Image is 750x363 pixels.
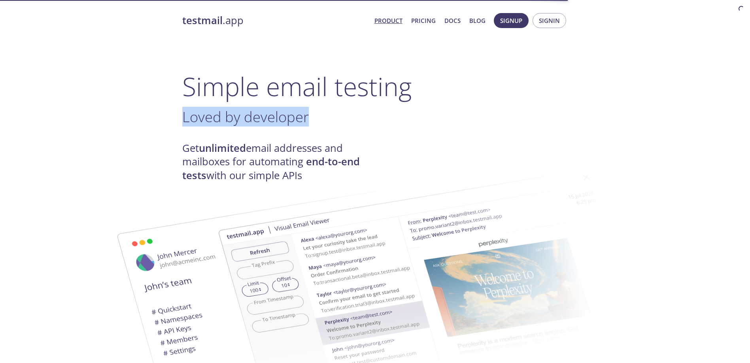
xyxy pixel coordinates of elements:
strong: unlimited [199,141,246,155]
strong: testmail [182,13,223,27]
a: Blog [469,15,486,26]
h4: Get email addresses and mailboxes for automating with our simple APIs [182,142,375,182]
span: Loved by developer [182,107,309,127]
span: Signin [539,15,560,26]
a: Pricing [411,15,436,26]
button: Signin [533,13,566,28]
button: Signup [494,13,529,28]
a: Docs [444,15,461,26]
a: testmail.app [182,14,368,27]
h1: Simple email testing [182,71,568,102]
a: Product [374,15,402,26]
span: Signup [500,15,522,26]
strong: end-to-end tests [182,155,360,182]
